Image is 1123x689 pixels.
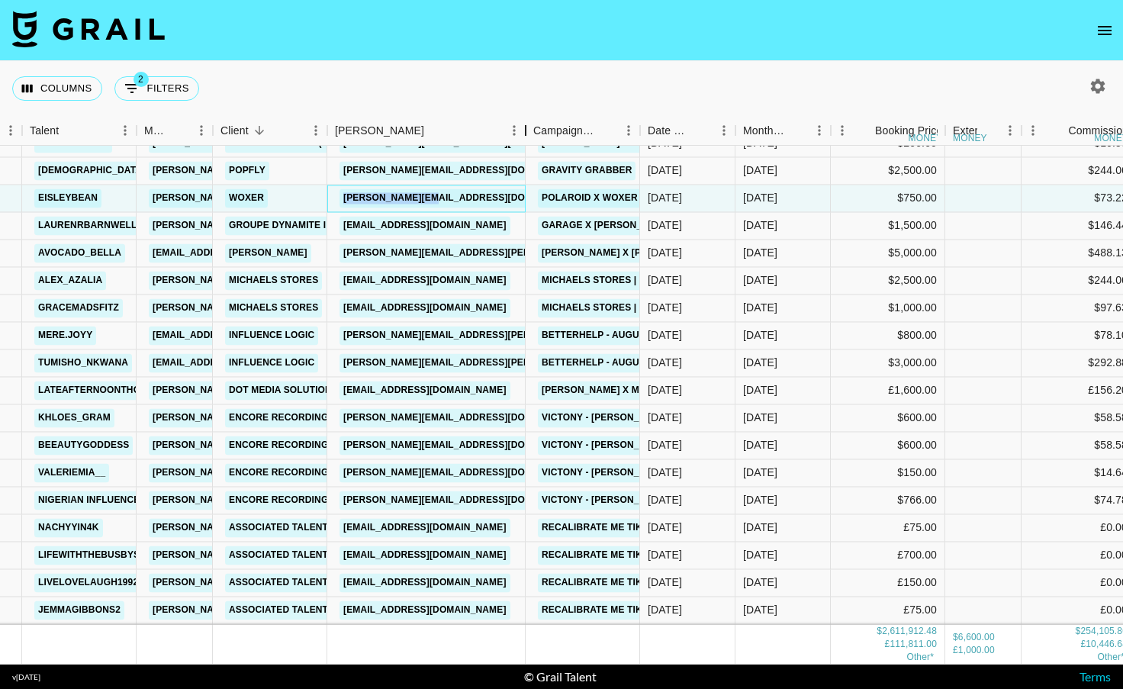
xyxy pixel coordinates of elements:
a: [PERSON_NAME][EMAIL_ADDRESS][PERSON_NAME][DOMAIN_NAME] [339,326,667,345]
div: £ [1080,638,1086,651]
a: mere.joyy [34,326,96,345]
a: Michaels Stores [225,298,322,317]
a: [PERSON_NAME][EMAIL_ADDRESS][PERSON_NAME][DOMAIN_NAME] [339,134,667,153]
a: Encore recordings [225,491,339,510]
a: beeautygoddess [34,436,133,455]
div: Aug '25 [743,218,777,233]
div: 8/6/2025 [648,603,682,618]
a: Associated Talent Inc [225,518,351,537]
button: Sort [596,120,617,141]
a: [PERSON_NAME][EMAIL_ADDRESS][DOMAIN_NAME] [339,408,588,427]
div: $800.00 [831,322,945,349]
a: Influence Logic [225,326,318,345]
a: Geffen Records (Universal Music) [225,134,415,153]
button: Menu [190,119,213,142]
div: 7/18/2025 [648,273,682,288]
div: 7/8/2025 [648,218,682,233]
div: Month Due [743,116,787,146]
div: Aug '25 [743,328,777,343]
button: Sort [787,120,808,141]
a: Victony - [PERSON_NAME] [538,436,674,455]
a: [EMAIL_ADDRESS][DOMAIN_NAME] [149,243,320,262]
a: [PERSON_NAME][EMAIL_ADDRESS][DOMAIN_NAME] [149,408,397,427]
a: livelovelaugh1992 [34,573,142,592]
div: 6/18/2025 [648,246,682,261]
a: Groupe Dynamite Inc. [225,216,346,235]
a: [PERSON_NAME][EMAIL_ADDRESS][PERSON_NAME][DOMAIN_NAME] [339,353,667,372]
div: Aug '25 [743,465,777,481]
a: [PERSON_NAME] x [PERSON_NAME] [538,243,713,262]
button: Menu [808,119,831,142]
a: [PERSON_NAME][EMAIL_ADDRESS][DOMAIN_NAME] [149,491,397,510]
div: Aug '25 [743,356,777,371]
a: [EMAIL_ADDRESS][DOMAIN_NAME] [339,518,510,537]
a: Victony - [PERSON_NAME] [538,491,674,510]
div: 8/18/2025 [648,383,682,398]
a: [PERSON_NAME][EMAIL_ADDRESS][DOMAIN_NAME] [149,600,397,620]
a: gracemadsfitz [34,298,123,317]
div: £ [953,644,958,657]
button: Sort [249,120,270,141]
button: Menu [831,119,854,142]
div: Aug '25 [743,273,777,288]
a: Garage x [PERSON_NAME] (2-month partnership) [538,216,796,235]
a: tumisho_nkwana [34,353,132,372]
div: Aug '25 [743,411,777,426]
button: Menu [1022,119,1044,142]
a: Terms [1080,669,1111,684]
a: Recalibrate Me TikTok Shop Campaign July [538,573,773,592]
div: £150.00 [831,569,945,597]
a: [EMAIL_ADDRESS][DOMAIN_NAME] [339,271,510,290]
div: Campaign (Type) [526,116,640,146]
div: $2,500.00 [831,157,945,185]
a: Gravity Grabber [538,161,636,180]
div: Manager [137,116,213,146]
div: Campaign (Type) [533,116,596,146]
div: 111,811.00 [890,638,937,651]
a: Encore recordings [225,408,339,427]
button: Menu [114,119,137,142]
div: money [909,134,943,143]
a: [PERSON_NAME][EMAIL_ADDRESS][DOMAIN_NAME] [149,161,397,180]
div: Aug '25 [743,493,777,508]
button: Sort [854,120,875,141]
div: 7/25/2025 [648,328,682,343]
div: [PERSON_NAME] [335,116,424,146]
button: open drawer [1089,15,1120,46]
a: [PERSON_NAME][EMAIL_ADDRESS][DOMAIN_NAME] [149,188,397,208]
div: Aug '25 [743,520,777,536]
a: [PERSON_NAME][EMAIL_ADDRESS][PERSON_NAME][DOMAIN_NAME] [149,381,476,400]
a: Michaels Stores [225,271,322,290]
img: Grail Talent [12,11,165,47]
a: popfly [225,161,269,180]
button: Menu [617,119,640,142]
a: [PERSON_NAME][EMAIL_ADDRESS][DOMAIN_NAME] [149,463,397,482]
a: [PERSON_NAME][EMAIL_ADDRESS][DOMAIN_NAME] [339,436,588,455]
a: Michaels Stores | College Bound Campaign [538,298,777,317]
a: Victony - [PERSON_NAME] [538,408,674,427]
div: $ [877,625,882,638]
div: Manager [144,116,169,146]
div: Aug '25 [743,163,777,179]
div: $ [953,631,958,644]
a: [PERSON_NAME] "Spend it" Sped Up [538,134,722,153]
a: Polaroid X Woxer Campaign [538,188,694,208]
div: Client [213,116,327,146]
button: Menu [304,119,327,142]
div: Talent [22,116,137,146]
button: Menu [713,119,735,142]
a: [PERSON_NAME][EMAIL_ADDRESS][DOMAIN_NAME] [149,546,397,565]
a: alex_azalia [34,271,106,290]
button: Select columns [12,76,102,101]
div: $3,000.00 [831,349,945,377]
a: Associated Talent Inc [225,546,351,565]
div: $1,000.00 [831,295,945,322]
div: Aug '25 [743,301,777,316]
div: Month Due [735,116,831,146]
button: Sort [977,120,999,141]
button: Sort [691,120,713,141]
div: 7/17/2025 [648,301,682,316]
span: 2 [134,72,149,87]
a: Encore recordings [225,436,339,455]
a: khloes_gram [34,408,114,427]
